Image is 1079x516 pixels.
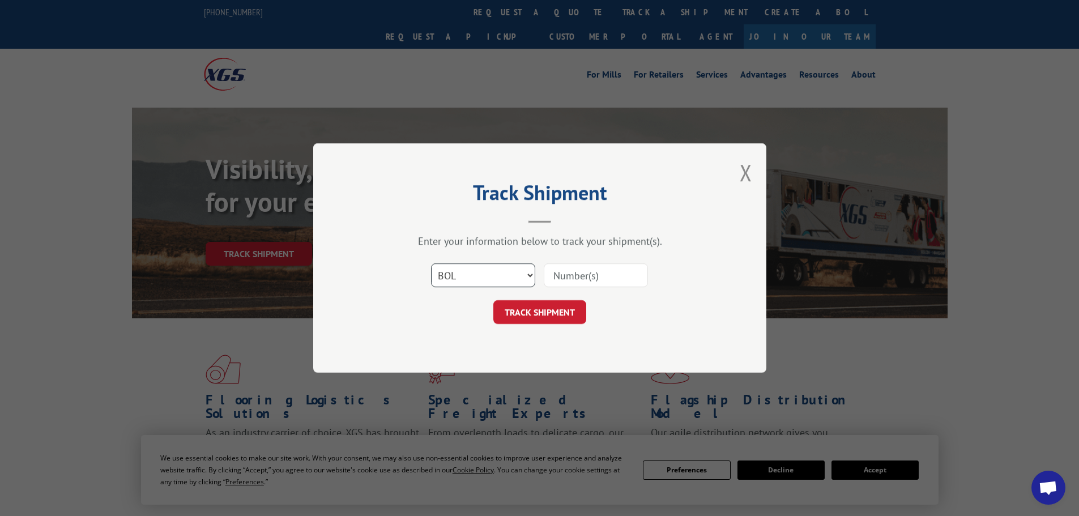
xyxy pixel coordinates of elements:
input: Number(s) [544,263,648,287]
div: Open chat [1031,471,1065,505]
h2: Track Shipment [370,185,710,206]
div: Enter your information below to track your shipment(s). [370,234,710,248]
button: TRACK SHIPMENT [493,300,586,324]
button: Close modal [740,157,752,187]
